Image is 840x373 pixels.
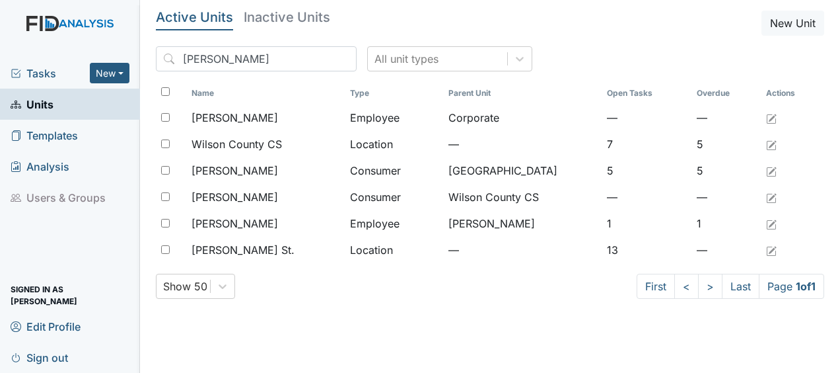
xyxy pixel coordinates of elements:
span: [PERSON_NAME] [192,189,278,205]
a: First [637,274,675,299]
span: Units [11,94,53,114]
a: > [698,274,722,299]
td: [GEOGRAPHIC_DATA] [443,157,602,184]
button: New Unit [761,11,824,36]
th: Toggle SortBy [443,82,602,104]
td: Consumer [345,157,443,184]
a: < [674,274,699,299]
span: Sign out [11,347,68,368]
td: 7 [602,131,691,157]
input: Search... [156,46,357,71]
a: Edit [766,136,777,152]
th: Actions [761,82,824,104]
div: Show 50 [163,278,207,294]
td: — [691,104,761,131]
a: Tasks [11,65,90,81]
span: Signed in as [PERSON_NAME] [11,285,129,306]
a: Edit [766,216,777,231]
div: All unit types [374,51,438,67]
td: 1 [602,210,691,237]
th: Toggle SortBy [186,82,345,104]
td: — [443,131,602,157]
td: Location [345,237,443,263]
a: Edit [766,189,777,205]
td: Employee [345,210,443,237]
span: [PERSON_NAME] [192,110,278,126]
td: Employee [345,104,443,131]
td: Location [345,131,443,157]
input: Toggle All Rows Selected [161,87,170,96]
a: Last [722,274,759,299]
td: — [602,104,691,131]
button: New [90,63,129,83]
strong: 1 of 1 [796,280,816,293]
td: 1 [691,210,761,237]
span: [PERSON_NAME] St. [192,242,295,258]
td: — [602,184,691,210]
a: Edit [766,242,777,258]
th: Toggle SortBy [345,82,443,104]
td: 5 [602,157,691,184]
td: Consumer [345,184,443,210]
td: Wilson County CS [443,184,602,210]
nav: task-pagination [637,274,824,299]
td: 5 [691,131,761,157]
td: [PERSON_NAME] [443,210,602,237]
td: Corporate [443,104,602,131]
th: Toggle SortBy [602,82,691,104]
th: Toggle SortBy [691,82,761,104]
td: 13 [602,237,691,263]
td: — [691,184,761,210]
span: [PERSON_NAME] [192,163,278,179]
h5: Inactive Units [244,11,330,24]
h5: Active Units [156,11,233,24]
span: Templates [11,125,78,145]
td: — [443,237,602,263]
span: Analysis [11,156,69,177]
td: — [691,237,761,263]
span: Page [759,274,824,299]
a: Edit [766,110,777,126]
a: Edit [766,163,777,179]
td: 5 [691,157,761,184]
span: [PERSON_NAME] [192,216,278,231]
span: Edit Profile [11,316,81,337]
span: Wilson County CS [192,136,282,152]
